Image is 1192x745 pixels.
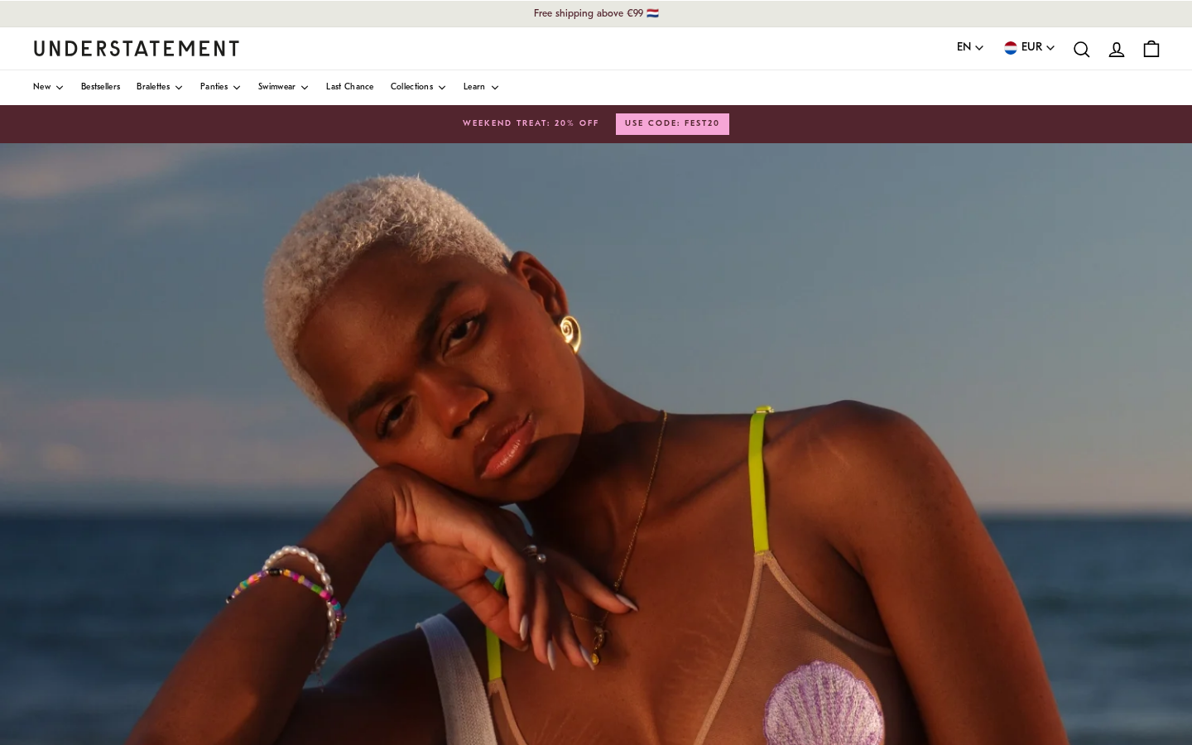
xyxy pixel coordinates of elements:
[81,70,120,105] a: Bestsellers
[464,70,500,105] a: Learn
[33,70,65,105] a: New
[326,70,373,105] a: Last Chance
[480,3,713,25] p: Free shipping above €99 🇳🇱
[33,41,240,55] a: Understatement Homepage
[1002,39,1056,57] button: EUR
[464,84,486,92] span: Learn
[957,39,985,57] button: EN
[81,84,120,92] span: Bestsellers
[616,113,729,135] button: USE CODE: FEST20
[137,70,184,105] a: Bralettes
[463,118,599,131] span: WEEKEND TREAT: 20% OFF
[258,84,296,92] span: Swimwear
[200,70,242,105] a: Panties
[957,39,971,57] span: EN
[391,84,433,92] span: Collections
[391,70,447,105] a: Collections
[33,113,1159,135] a: WEEKEND TREAT: 20% OFFUSE CODE: FEST20
[326,84,373,92] span: Last Chance
[1021,39,1042,57] span: EUR
[258,70,310,105] a: Swimwear
[137,84,170,92] span: Bralettes
[200,84,228,92] span: Panties
[33,84,50,92] span: New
